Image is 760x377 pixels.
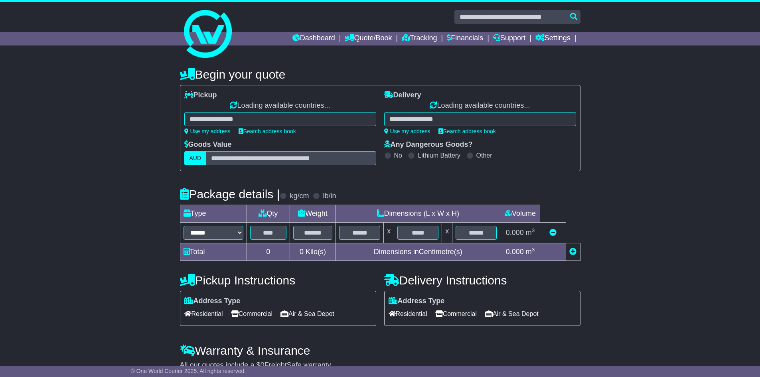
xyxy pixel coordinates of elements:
span: 0.000 [506,229,524,237]
sup: 3 [532,227,535,233]
h4: Delivery Instructions [384,274,580,287]
td: Dimensions (L x W x H) [336,205,500,223]
label: Delivery [384,91,421,100]
a: Search address book [239,128,296,134]
a: Use my address [384,128,430,134]
a: Search address book [438,128,496,134]
td: Volume [500,205,540,223]
td: Qty [247,205,290,223]
a: Support [493,32,525,45]
a: Use my address [184,128,231,134]
span: Commercial [231,308,272,320]
label: Any Dangerous Goods? [384,140,473,149]
a: Quote/Book [345,32,392,45]
td: Type [180,205,247,223]
div: All our quotes include a $ FreightSafe warranty. [180,361,580,370]
span: 0 [300,248,304,256]
label: Address Type [389,297,445,306]
a: Dashboard [292,32,335,45]
label: No [394,152,402,159]
h4: Pickup Instructions [180,274,376,287]
label: Lithium Battery [418,152,460,159]
a: Add new item [569,248,576,256]
span: Residential [184,308,223,320]
label: lb/in [323,192,336,201]
sup: 3 [532,247,535,253]
span: Residential [389,308,427,320]
a: Settings [535,32,570,45]
a: Financials [447,32,483,45]
span: 0.000 [506,248,524,256]
span: Commercial [435,308,477,320]
span: m [526,248,535,256]
label: AUD [184,151,207,165]
label: Other [476,152,492,159]
td: Kilo(s) [290,243,336,261]
td: Dimensions in Centimetre(s) [336,243,500,261]
div: Loading available countries... [184,101,376,110]
label: Goods Value [184,140,232,149]
h4: Begin your quote [180,68,580,81]
h4: Warranty & Insurance [180,344,580,357]
label: Address Type [184,297,241,306]
a: Tracking [402,32,437,45]
span: Air & Sea Depot [485,308,539,320]
a: Remove this item [549,229,557,237]
span: m [526,229,535,237]
td: Weight [290,205,336,223]
div: Loading available countries... [384,101,576,110]
span: © One World Courier 2025. All rights reserved. [131,368,246,374]
label: kg/cm [290,192,309,201]
label: Pickup [184,91,217,100]
td: Total [180,243,247,261]
td: 0 [247,243,290,261]
td: x [442,223,452,243]
span: 0 [261,361,265,369]
span: Air & Sea Depot [280,308,334,320]
h4: Package details | [180,188,280,201]
td: x [384,223,394,243]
